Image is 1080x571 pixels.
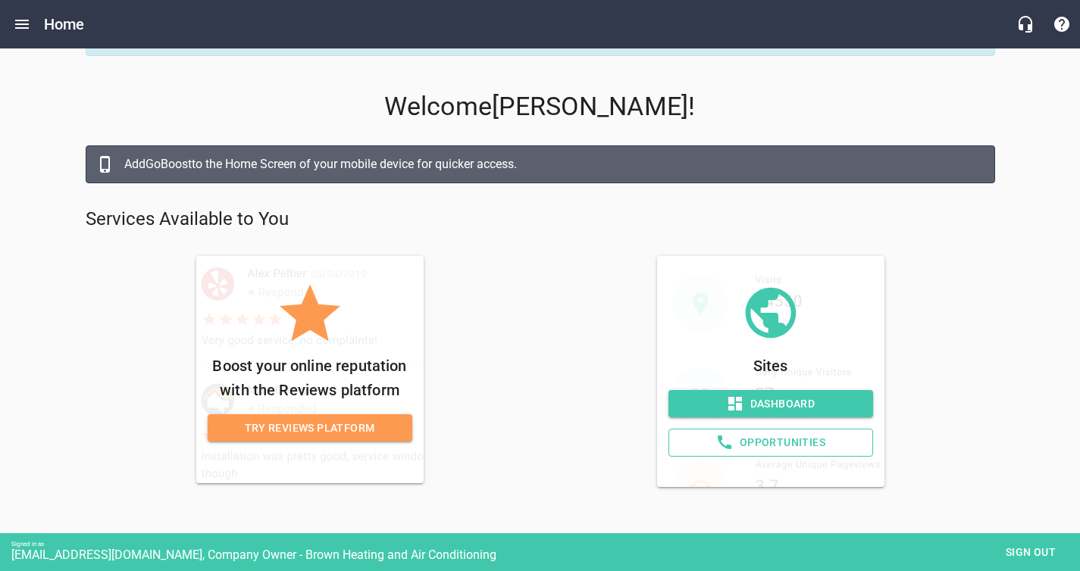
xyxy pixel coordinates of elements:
span: Try Reviews Platform [220,419,400,438]
button: Open drawer [4,6,40,42]
p: Sites [668,354,873,378]
button: Support Portal [1044,6,1080,42]
span: Opportunities [681,433,860,452]
div: Signed in as [11,541,1080,548]
button: Sign out [993,538,1069,566]
div: Add GoBoost to the Home Screen of your mobile device for quicker access. [124,155,979,173]
a: AddGoBoostto the Home Screen of your mobile device for quicker access. [86,145,995,183]
a: Try Reviews Platform [208,414,412,442]
a: Dashboard [668,390,873,418]
p: Welcome [PERSON_NAME] ! [86,92,995,122]
div: [EMAIL_ADDRESS][DOMAIN_NAME], Company Owner - Brown Heating and Air Conditioning [11,548,1080,562]
span: Dashboard [681,395,861,413]
p: Boost your online reputation with the Reviews platform [208,354,412,402]
a: Opportunities [668,429,873,457]
h6: Home [44,12,85,36]
p: Services Available to You [86,207,995,232]
button: Live Chat [1007,6,1044,42]
span: Sign out [999,543,1063,562]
